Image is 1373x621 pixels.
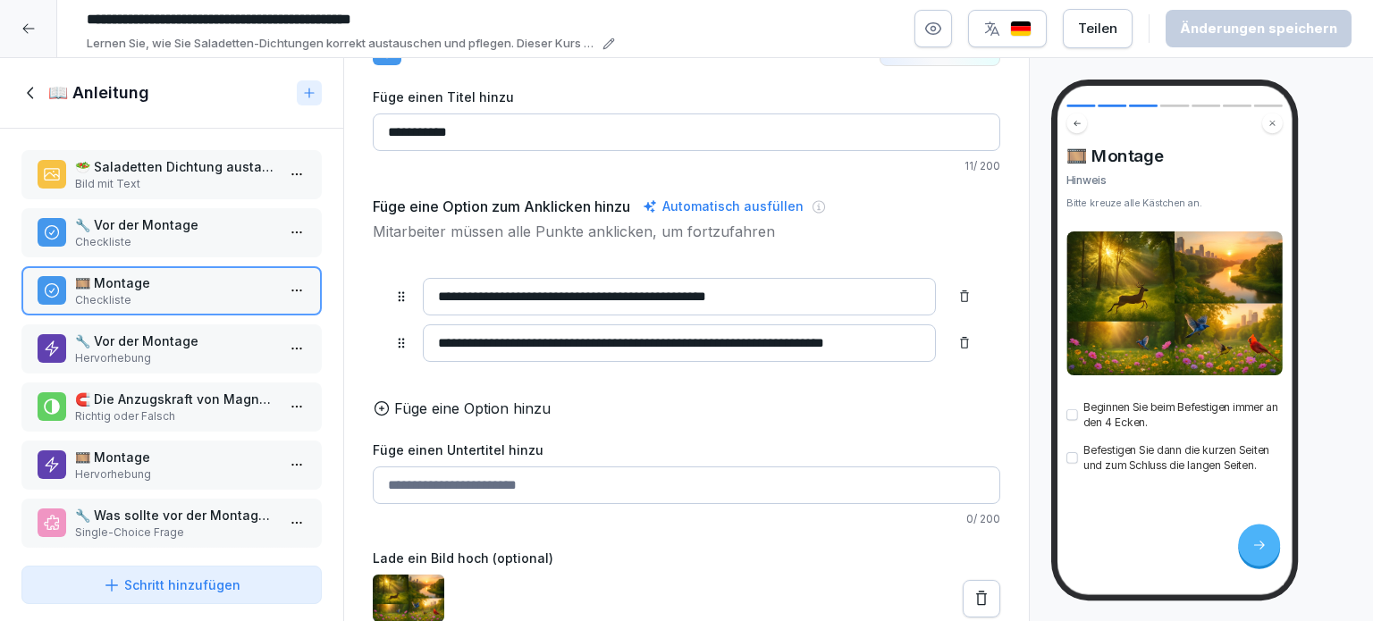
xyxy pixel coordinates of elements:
p: 🎞️ Montage [75,448,275,466]
div: 🔧 Was sollte vor der Montage der neuen Dichtung getan werden?Single-Choice Frage [21,499,322,548]
p: Bild mit Text [75,176,275,192]
div: Bitte kreuze alle Kästchen an. [1066,196,1282,210]
p: 11 / 200 [373,158,1000,174]
button: Änderungen speichern [1166,10,1352,47]
button: Teilen [1063,9,1133,48]
div: Änderungen speichern [1180,19,1337,38]
p: 0 / 200 [373,511,1000,527]
p: 🥗 Saladetten Dichtung austauschen [75,157,275,176]
div: 🧲 Die Anzugskraft von Magnetdichtungen ist direkt nach der Montage maximal.Richtig oder Falsch [21,382,322,432]
button: Schritt hinzufügen [21,566,322,604]
div: 🎞️ MontageHervorhebung [21,441,322,490]
div: 🥗 Saladetten Dichtung austauschenBild mit Text [21,150,322,199]
div: 🔧 Vor der MontageCheckliste [21,208,322,257]
img: qbgcualli832gw5rvc4pguuk.png [1066,231,1282,375]
label: Füge einen Untertitel hinzu [373,441,1000,459]
p: Hervorhebung [75,466,275,483]
p: Checkliste [75,292,275,308]
p: 🔧 Vor der Montage [75,215,275,234]
h4: 🎞️ Montage [1066,146,1282,166]
p: Mitarbeiter müssen alle Punkte anklicken, um fortzufahren [373,221,1000,242]
div: 🔧 Vor der MontageHervorhebung [21,324,322,373]
div: Automatisch ausfüllen [639,196,807,217]
p: Checkliste [75,234,275,250]
h1: 📖 Anleitung [48,82,149,104]
p: 🧲 Die Anzugskraft von Magnetdichtungen ist direkt nach der Montage maximal. [75,390,275,408]
div: Teilen [1078,19,1117,38]
p: Füge eine Option hinzu [394,398,551,419]
div: 🎞️ MontageCheckliste [21,266,322,315]
label: Füge einen Titel hinzu [373,88,1000,106]
p: Richtig oder Falsch [75,408,275,424]
p: 🎞️ Montage [75,273,275,292]
p: 🔧 Vor der Montage [75,331,275,350]
p: Befestigen Sie dann die kurzen Seiten und zum Schluss die langen Seiten. [1083,442,1283,474]
p: Hervorhebung [75,350,275,366]
p: Single-Choice Frage [75,524,275,541]
p: Hinweis [1066,172,1282,188]
p: Beginnen Sie beim Befestigen immer an den 4 Ecken. [1083,399,1283,431]
label: Lade ein Bild hoch (optional) [373,549,1000,567]
div: Schritt hinzufügen [103,575,240,594]
img: de.svg [1010,21,1032,38]
h5: Füge eine Option zum Anklicken hinzu [373,196,630,217]
p: 🔧 Was sollte vor der Montage der neuen Dichtung getan werden? [75,506,275,524]
p: Lernen Sie, wie Sie Saladetten-Dichtungen korrekt austauschen und pflegen. Dieser Kurs behandelt ... [87,35,597,53]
